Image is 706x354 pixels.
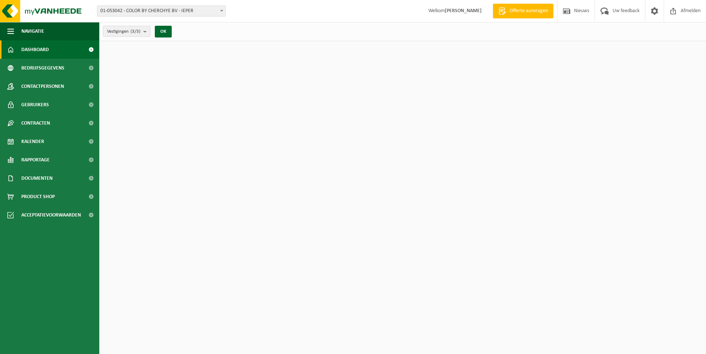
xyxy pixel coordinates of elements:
a: Offerte aanvragen [493,4,553,18]
span: Navigatie [21,22,44,40]
span: Dashboard [21,40,49,59]
span: Product Shop [21,187,55,206]
strong: [PERSON_NAME] [445,8,482,14]
span: Offerte aanvragen [508,7,550,15]
span: Rapportage [21,151,50,169]
button: OK [155,26,172,37]
span: 01-053042 - COLOR BY CHERCHYE BV - IEPER [97,6,225,16]
span: Acceptatievoorwaarden [21,206,81,224]
span: Documenten [21,169,53,187]
span: Gebruikers [21,96,49,114]
button: Vestigingen(3/3) [103,26,150,37]
span: Vestigingen [107,26,140,37]
span: Contactpersonen [21,77,64,96]
span: Contracten [21,114,50,132]
count: (3/3) [131,29,140,34]
span: 01-053042 - COLOR BY CHERCHYE BV - IEPER [97,6,226,17]
span: Kalender [21,132,44,151]
span: Bedrijfsgegevens [21,59,64,77]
